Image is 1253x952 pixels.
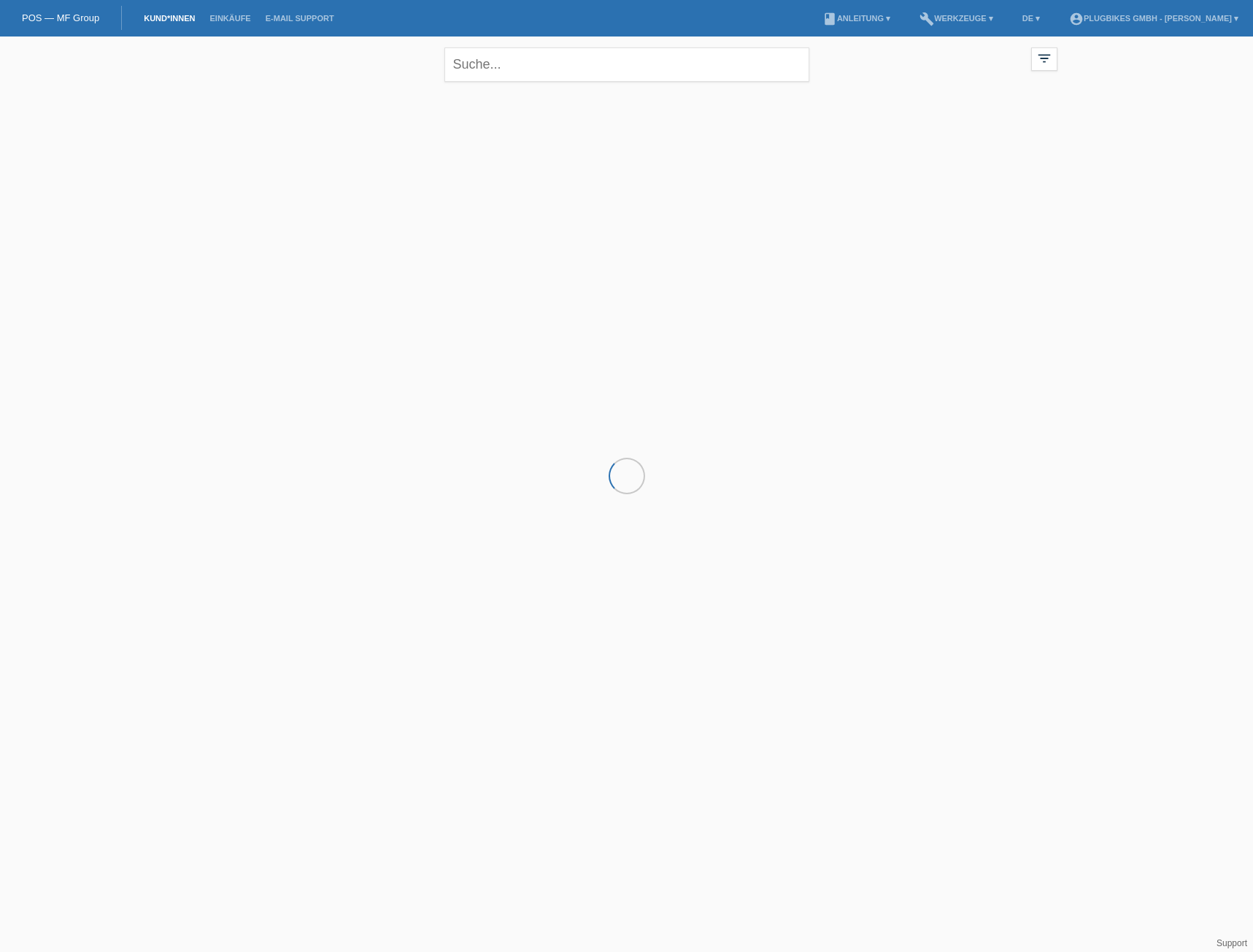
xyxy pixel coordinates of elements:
a: E-Mail Support [258,14,342,23]
i: build [919,12,934,26]
a: POS — MF Group [22,12,99,23]
i: book [822,12,837,26]
a: Support [1217,938,1247,948]
a: Kund*innen [136,14,202,23]
a: bookAnleitung ▾ [815,14,898,23]
i: filter_list [1036,50,1052,66]
a: DE ▾ [1015,14,1047,23]
a: Einkäufe [202,14,258,23]
a: account_circlePlugBikes GmbH - [PERSON_NAME] ▾ [1062,14,1246,23]
input: Suche... [444,47,809,82]
i: account_circle [1069,12,1084,26]
a: buildWerkzeuge ▾ [912,14,1001,23]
